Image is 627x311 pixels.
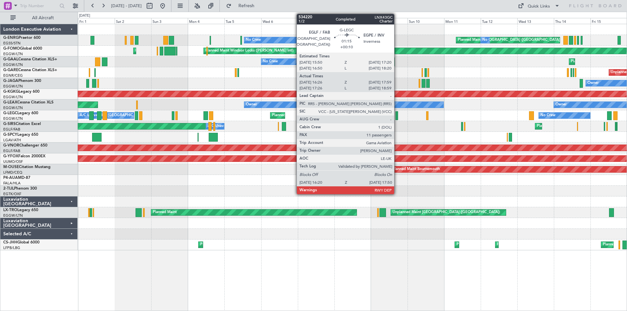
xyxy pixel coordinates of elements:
[80,111,186,120] div: A/C Unavailable [GEOGRAPHIC_DATA] ([GEOGRAPHIC_DATA])
[3,111,17,115] span: G-LEGC
[200,240,303,250] div: Planned Maint [GEOGRAPHIC_DATA] ([GEOGRAPHIC_DATA])
[408,18,444,24] div: Sun 10
[444,18,481,24] div: Mon 11
[3,47,20,51] span: G-FOMO
[208,121,235,131] div: A/C Unavailable
[3,241,17,244] span: CS-JHH
[3,90,19,94] span: G-KGKG
[555,100,567,110] div: Owner
[3,79,41,83] a: G-JAGAPhenom 300
[115,18,151,24] div: Sat 2
[263,57,278,67] div: No Crew
[3,47,42,51] a: G-FOMOGlobal 6000
[188,18,224,24] div: Mon 4
[3,170,22,175] a: LFMD/CEQ
[3,122,41,126] a: G-SIRSCitation Excel
[261,18,298,24] div: Wed 6
[3,122,16,126] span: G-SIRS
[3,84,23,89] a: EGGW/LTN
[3,208,17,212] span: LX-TRO
[3,133,17,137] span: G-SPCY
[371,18,408,24] div: Sat 9
[3,95,23,100] a: EGGW/LTN
[3,208,38,212] a: LX-TROLegacy 650
[540,111,555,120] div: No Crew
[3,127,20,132] a: EGLF/FAB
[3,52,23,56] a: EGGW/LTN
[78,18,115,24] div: Fri 1
[554,18,590,24] div: Thu 14
[458,35,561,45] div: Planned Maint [GEOGRAPHIC_DATA] ([GEOGRAPHIC_DATA])
[3,192,21,196] a: EGTK/OXF
[3,154,18,158] span: G-YFOX
[111,3,142,9] span: [DATE] - [DATE]
[497,240,600,250] div: Planned Maint [GEOGRAPHIC_DATA] ([GEOGRAPHIC_DATA])
[205,46,294,56] div: Planned Maint Windsor Locks ([PERSON_NAME] Intl)
[3,62,23,67] a: EGGW/LTN
[3,165,51,169] a: M-OUSECitation Mustang
[223,1,262,11] button: Refresh
[298,18,334,24] div: Thu 7
[334,18,371,24] div: Fri 8
[482,35,497,45] div: No Crew
[3,154,45,158] a: G-YFOXFalcon 2000EX
[3,176,18,180] span: P4-AUA
[3,159,23,164] a: UUMO/OSF
[587,78,599,88] div: Owner
[3,165,19,169] span: M-OUSE
[79,13,90,19] div: [DATE]
[3,181,21,186] a: FALA/HLA
[3,133,38,137] a: G-SPCYLegacy 650
[17,16,69,20] span: All Aircraft
[457,240,559,250] div: Planned Maint [GEOGRAPHIC_DATA] ([GEOGRAPHIC_DATA])
[3,148,20,153] a: EGLF/FAB
[224,18,261,24] div: Tue 5
[3,101,17,104] span: G-LEAX
[233,4,260,8] span: Refresh
[517,18,554,24] div: Wed 13
[3,57,57,61] a: G-GAALCessna Citation XLS+
[272,111,375,120] div: Planned Maint [GEOGRAPHIC_DATA] ([GEOGRAPHIC_DATA])
[153,208,177,217] div: Planned Maint
[3,68,57,72] a: G-GARECessna Citation XLS+
[3,105,23,110] a: EGGW/LTN
[3,73,23,78] a: EGNR/CEG
[246,35,261,45] div: No Crew
[3,101,54,104] a: G-LEAXCessna Citation XLS
[393,164,440,174] div: Planned Maint Bournemouth
[3,41,21,46] a: EGSS/STN
[3,213,23,218] a: EGGW/LTN
[135,46,198,56] div: Planned Maint [GEOGRAPHIC_DATA]
[3,116,23,121] a: EGGW/LTN
[3,187,37,191] a: 2-TIJLPhenom 300
[3,57,18,61] span: G-GAAL
[481,18,517,24] div: Tue 12
[3,144,19,148] span: G-VNOR
[3,241,40,244] a: CS-JHHGlobal 6000
[571,57,595,67] div: Planned Maint
[151,18,188,24] div: Sun 3
[3,111,38,115] a: G-LEGCLegacy 600
[20,1,57,11] input: Trip Number
[3,68,18,72] span: G-GARE
[3,245,20,250] a: LFPB/LBG
[3,79,18,83] span: G-JAGA
[3,176,30,180] a: P4-AUAMD-87
[3,36,19,40] span: G-ENRG
[3,90,40,94] a: G-KGKGLegacy 600
[528,3,550,10] div: Quick Links
[246,100,257,110] div: Owner
[590,18,627,24] div: Fri 15
[393,208,500,217] div: Unplanned Maint [GEOGRAPHIC_DATA] ([GEOGRAPHIC_DATA])
[3,36,40,40] a: G-ENRGPraetor 600
[7,13,71,23] button: All Aircraft
[3,187,14,191] span: 2-TIJL
[515,1,563,11] button: Quick Links
[3,144,47,148] a: G-VNORChallenger 650
[3,138,21,143] a: LGAV/ATH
